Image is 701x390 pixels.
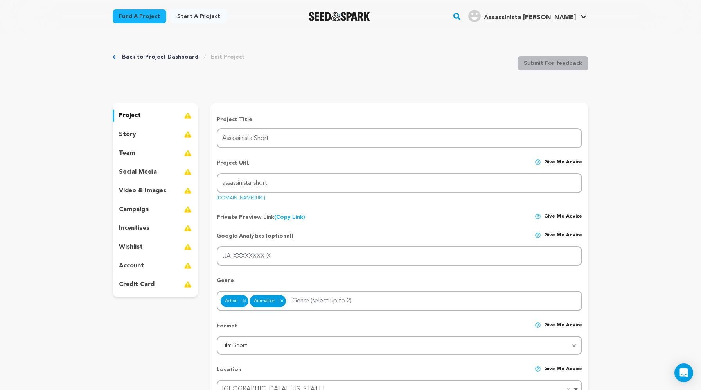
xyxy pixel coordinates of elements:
[113,128,198,141] button: story
[484,14,576,21] span: Assassinista [PERSON_NAME]
[217,193,265,200] a: [DOMAIN_NAME][URL]
[467,8,588,25] span: Assassinista S.'s Profile
[250,295,286,308] div: Animation
[119,186,166,195] p: video & images
[544,232,582,246] span: Give me advice
[119,242,143,252] p: wishlist
[119,261,144,270] p: account
[217,366,241,380] p: Location
[119,280,155,289] p: credit card
[119,130,136,139] p: story
[119,111,141,120] p: project
[113,241,198,253] button: wishlist
[221,295,248,308] div: Action
[674,363,693,382] div: Open Intercom Messenger
[113,203,198,216] button: campaign
[309,12,370,21] a: Seed&Spark Homepage
[544,322,582,336] span: Give me advice
[184,224,192,233] img: warning-full.svg
[184,280,192,289] img: warning-full.svg
[518,56,588,70] button: Submit For feedback
[184,167,192,177] img: warning-full.svg
[184,111,192,120] img: warning-full.svg
[184,261,192,270] img: warning-full.svg
[544,366,582,380] span: Give me advice
[217,246,582,266] input: UA-XXXXXXXX-X
[535,213,541,220] img: help-circle.svg
[119,167,157,177] p: social media
[119,148,135,158] p: team
[241,299,248,303] button: Remove item: 1
[113,184,198,197] button: video & images
[217,116,582,123] p: Project Title
[535,232,541,238] img: help-circle.svg
[468,10,576,22] div: Assassinista S.'s Profile
[217,322,237,336] p: Format
[274,215,305,220] a: (Copy Link)
[113,109,198,122] button: project
[113,166,198,178] button: social media
[535,159,541,165] img: help-circle.svg
[184,205,192,214] img: warning-full.svg
[217,128,582,148] input: Project Name
[211,53,244,61] a: Edit Project
[544,213,582,221] span: Give me advice
[535,322,541,328] img: help-circle.svg
[122,53,198,61] a: Back to Project Dashboard
[113,9,166,23] a: Fund a project
[113,147,198,159] button: team
[184,242,192,252] img: warning-full.svg
[288,293,368,306] input: Genre (select up to 2)
[544,159,582,173] span: Give me advice
[113,222,198,234] button: incentives
[184,186,192,195] img: warning-full.svg
[309,12,370,21] img: Seed&Spark Logo Dark Mode
[119,224,149,233] p: incentives
[468,10,481,22] img: user.png
[279,299,285,303] button: Remove item: 3
[119,205,149,214] p: campaign
[217,277,582,291] p: Genre
[535,366,541,372] img: help-circle.svg
[467,8,588,22] a: Assassinista S.'s Profile
[113,53,244,61] div: Breadcrumb
[217,173,582,193] input: Project URL
[184,148,192,158] img: warning-full.svg
[171,9,226,23] a: Start a project
[184,130,192,139] img: warning-full.svg
[113,259,198,272] button: account
[217,159,250,173] p: Project URL
[217,232,293,246] p: Google Analytics (optional)
[217,213,305,221] p: Private Preview Link
[113,278,198,291] button: credit card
